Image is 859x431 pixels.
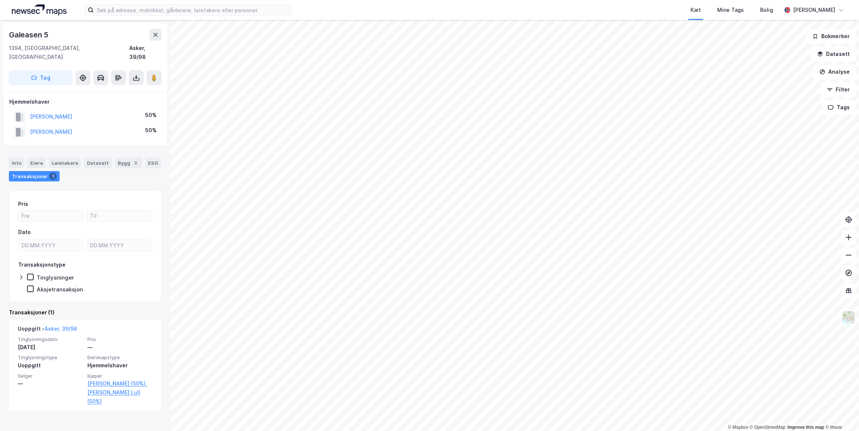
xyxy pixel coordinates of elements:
[145,111,157,120] div: 50%
[84,158,112,168] div: Datasett
[9,70,73,85] button: Tag
[822,395,859,431] iframe: Chat Widget
[44,325,77,332] a: Asker, 39/98
[49,173,57,180] div: 1
[19,240,83,251] input: DD.MM.YYYY
[806,29,856,44] button: Bokmerker
[9,29,50,41] div: Galeasen 5
[115,158,142,168] div: Bygg
[18,354,83,361] span: Tinglysningstype
[760,6,773,14] div: Bolig
[87,388,153,406] a: [PERSON_NAME] Lull (50%)
[87,373,153,379] span: Kjøper
[820,82,856,97] button: Filter
[87,336,153,343] span: Pris
[18,324,77,336] div: Uoppgitt -
[811,47,856,61] button: Datasett
[9,171,60,181] div: Transaksjoner
[37,286,83,293] div: Aksjetransaksjon
[87,240,152,251] input: DD.MM.YYYY
[18,260,66,269] div: Transaksjonstype
[87,210,152,221] input: Til
[27,158,46,168] div: Eiere
[94,4,291,16] input: Søk på adresse, matrikkel, gårdeiere, leietakere eller personer
[842,310,856,324] img: Z
[18,379,83,388] div: —
[9,308,161,317] div: Transaksjoner (1)
[750,425,786,430] a: OpenStreetMap
[12,4,67,16] img: logo.a4113a55bc3d86da70a041830d287a7e.svg
[793,6,835,14] div: [PERSON_NAME]
[87,354,153,361] span: Eierskapstype
[18,200,28,208] div: Pris
[87,379,153,388] a: [PERSON_NAME] (50%),
[822,395,859,431] div: Kontrollprogram for chat
[145,126,157,135] div: 50%
[18,336,83,343] span: Tinglysningsdato
[9,97,161,106] div: Hjemmelshaver
[9,44,129,61] div: 1394, [GEOGRAPHIC_DATA], [GEOGRAPHIC_DATA]
[822,100,856,115] button: Tags
[9,158,24,168] div: Info
[87,343,153,352] div: —
[691,6,701,14] div: Kart
[19,210,83,221] input: Fra
[788,425,824,430] a: Improve this map
[18,373,83,379] span: Selger
[145,158,161,168] div: ESG
[37,274,74,281] div: Tinglysninger
[49,158,81,168] div: Leietakere
[18,361,83,370] div: Uoppgitt
[129,44,161,61] div: Asker, 39/98
[813,64,856,79] button: Analyse
[728,425,748,430] a: Mapbox
[132,159,139,167] div: 3
[87,361,153,370] div: Hjemmelshaver
[18,228,31,237] div: Dato
[18,343,83,352] div: [DATE]
[717,6,744,14] div: Mine Tags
